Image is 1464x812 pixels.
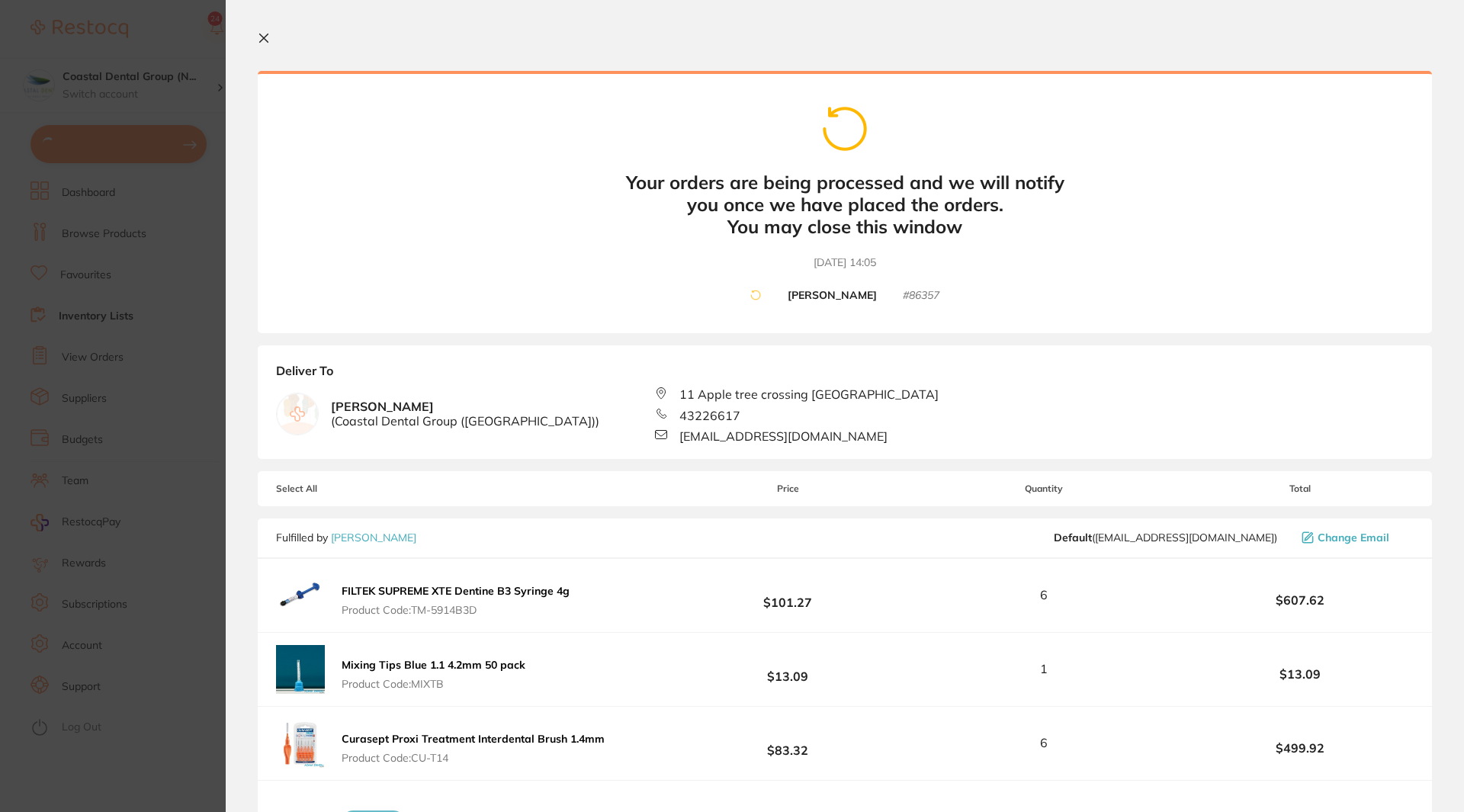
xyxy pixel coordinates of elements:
b: $101.27 [674,581,901,609]
span: 1 [1040,662,1048,676]
span: Product Code: MIXTB [342,678,525,690]
span: Product Code: CU-T14 [342,752,605,764]
small: # 86357 [903,289,939,303]
b: $83.32 [674,729,901,757]
img: cmNmMzlmcw [276,571,325,620]
b: Curasept Proxi Treatment Interdental Brush 1.4mm [342,732,605,746]
button: Change Email [1297,531,1414,544]
img: dDduM2xtcw [276,645,325,694]
b: $13.09 [1186,667,1414,681]
span: [EMAIL_ADDRESS][DOMAIN_NAME] [679,429,888,443]
b: Mixing Tips Blue 1.1 4.2mm 50 pack [342,658,525,672]
img: bjJoN3g5dA [276,719,325,768]
b: Deliver To [276,364,1414,387]
button: FILTEK SUPREME XTE Dentine B3 Syringe 4g Product Code:TM-5914B3D [337,584,574,616]
span: 43226617 [679,409,740,422]
b: Default [1054,531,1092,544]
b: $607.62 [1186,593,1414,607]
b: $499.92 [1186,741,1414,755]
img: empty.jpg [277,393,318,435]
p: Fulfilled by [276,531,416,544]
span: Price [674,483,901,494]
img: cart-spinner.png [811,95,878,162]
span: skan3067@gmail.com [1054,531,1277,544]
b: FILTEK SUPREME XTE Dentine B3 Syringe 4g [342,584,570,598]
span: ( Coastal Dental Group ([GEOGRAPHIC_DATA]) ) [331,414,599,428]
span: Change Email [1318,531,1389,544]
b: $13.09 [674,655,901,683]
time: [DATE] 14:05 [814,255,876,271]
button: Mixing Tips Blue 1.1 4.2mm 50 pack Product Code:MIXTB [337,658,530,690]
span: 6 [1040,736,1048,749]
a: [PERSON_NAME] [331,531,416,544]
b: [PERSON_NAME] [788,289,877,303]
span: Quantity [902,483,1186,494]
b: [PERSON_NAME] [331,400,599,428]
button: Curasept Proxi Treatment Interdental Brush 1.4mm Product Code:CU-T14 [337,732,609,764]
b: Your orders are being processed and we will notify you once we have placed the orders. You may cl... [616,172,1074,237]
span: 11 Apple tree crossing [GEOGRAPHIC_DATA] [679,387,939,401]
span: Total [1186,483,1414,494]
span: 6 [1040,588,1048,602]
img: cart-spinner.png [748,288,762,303]
span: Select All [276,483,429,494]
span: Product Code: TM-5914B3D [342,604,570,616]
